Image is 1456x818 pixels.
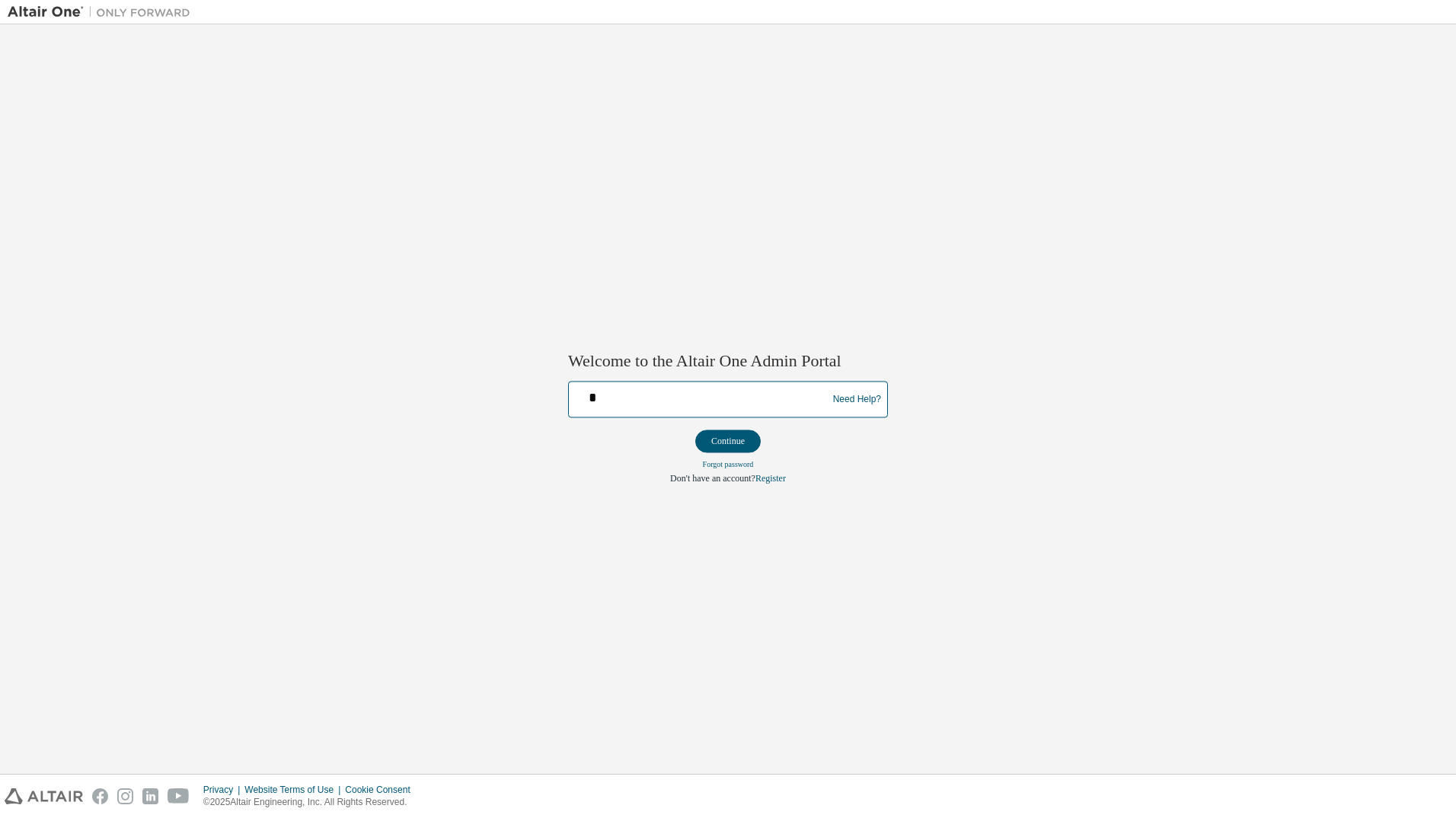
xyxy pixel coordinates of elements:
img: Altair One [8,5,198,20]
div: Privacy [203,784,244,796]
div: Website Terms of Use [244,784,345,796]
span: Don't have an account? [670,474,755,484]
a: Register [755,474,786,484]
button: Continue [695,430,761,453]
img: altair_logo.svg [5,788,83,804]
div: Cookie Consent [345,784,419,796]
h2: Welcome to the Altair One Admin Portal [568,350,888,372]
img: instagram.svg [117,788,133,804]
img: youtube.svg [168,788,190,804]
a: Forgot password [703,461,754,469]
p: © 2025 Altair Engineering, Inc. All Rights Reserved. [203,796,420,809]
img: facebook.svg [92,788,108,804]
img: linkedin.svg [142,788,158,804]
